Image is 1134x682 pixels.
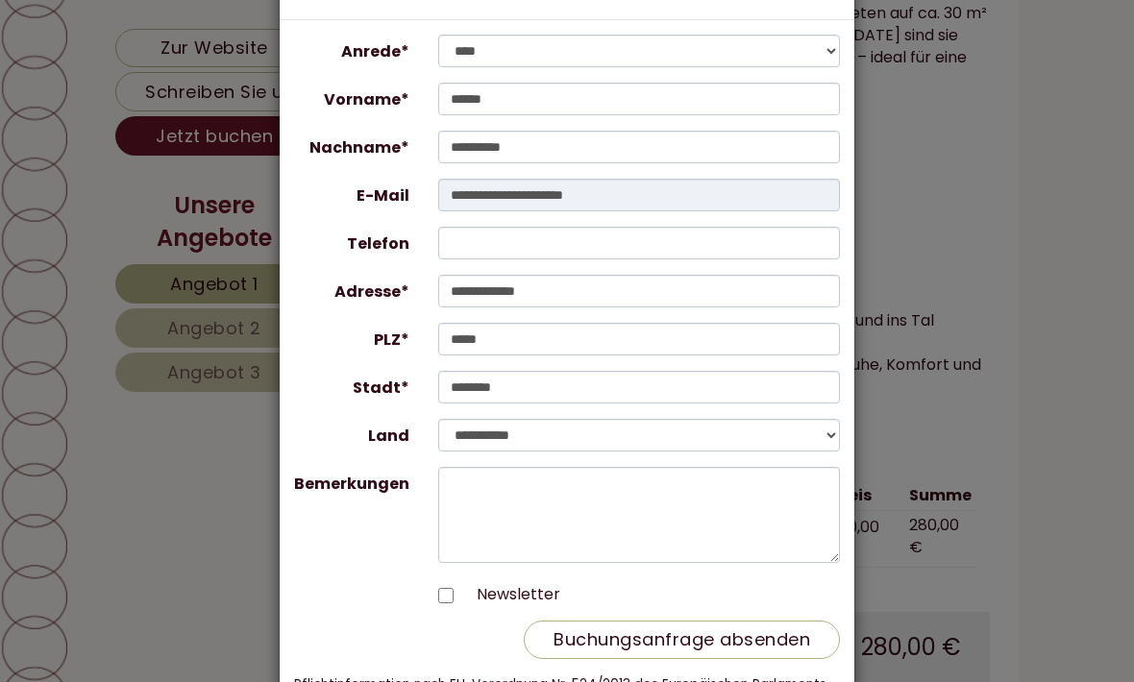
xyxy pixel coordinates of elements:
div: Guten Tag, wie können wir Ihnen helfen? [14,56,343,114]
small: 10:56 [29,97,333,110]
label: Adresse* [280,275,424,304]
label: Bemerkungen [280,467,424,496]
label: Nachname* [280,131,424,159]
label: E-Mail [280,179,424,207]
div: Hotel Tenz [29,60,333,75]
label: Newsletter [457,584,560,606]
label: Stadt* [280,371,424,400]
label: Land [280,419,424,448]
button: Buchungsanfrage absenden [524,621,840,659]
div: [DATE] [269,14,345,46]
label: Vorname* [280,83,424,111]
label: Telefon [280,227,424,256]
label: Anrede* [280,35,424,63]
button: Senden [486,500,613,540]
